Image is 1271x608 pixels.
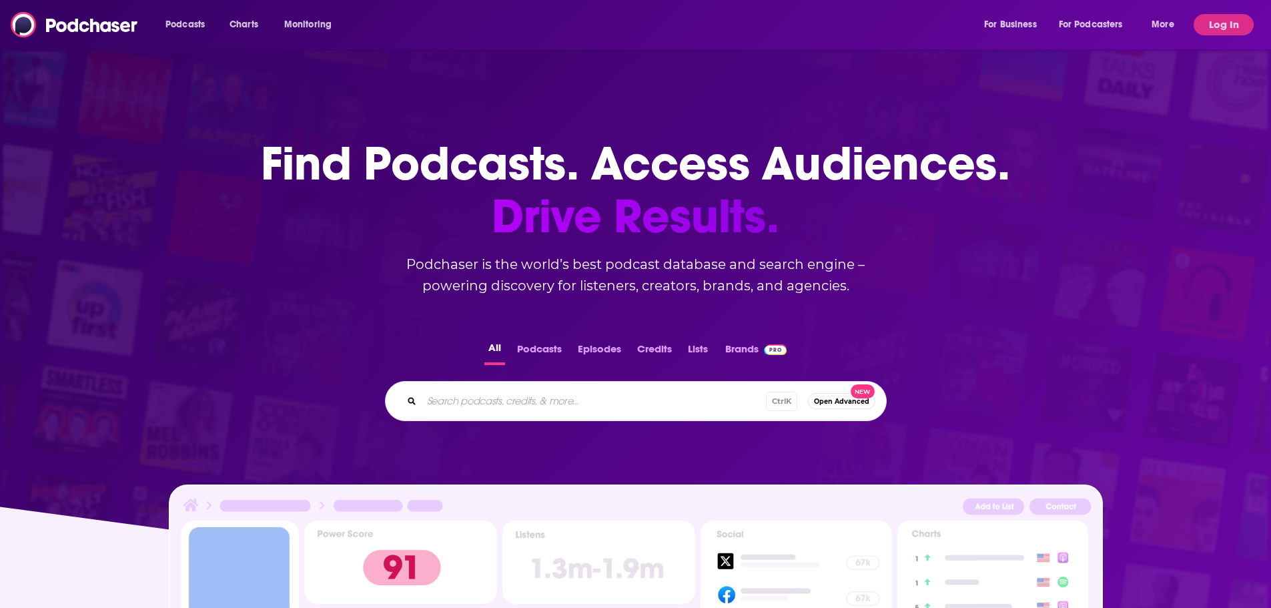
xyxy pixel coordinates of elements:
[808,393,875,409] button: Open AdvancedNew
[684,339,712,365] button: Lists
[984,15,1037,34] span: For Business
[156,14,222,35] button: open menu
[369,254,903,296] h2: Podchaser is the world’s best podcast database and search engine – powering discovery for listene...
[574,339,625,365] button: Episodes
[1152,15,1174,34] span: More
[513,339,566,365] button: Podcasts
[814,398,869,405] span: Open Advanced
[385,381,887,421] div: Search podcasts, credits, & more...
[230,15,258,34] span: Charts
[725,339,787,365] a: BrandsPodchaser Pro
[1142,14,1191,35] button: open menu
[1059,15,1123,34] span: For Podcasters
[502,521,695,604] img: Podcast Insights Listens
[422,390,766,412] input: Search podcasts, credits, & more...
[851,384,875,398] span: New
[284,15,332,34] span: Monitoring
[165,15,205,34] span: Podcasts
[764,344,787,355] img: Podchaser Pro
[181,497,1091,520] img: Podcast Insights Header
[261,137,1010,243] h1: Find Podcasts. Access Audiences.
[1194,14,1254,35] button: Log In
[633,339,676,365] button: Credits
[261,190,1010,243] span: Drive Results.
[221,14,266,35] a: Charts
[1050,14,1142,35] button: open menu
[766,392,797,411] span: Ctrl K
[304,521,497,604] img: Podcast Insights Power score
[975,14,1053,35] button: open menu
[484,339,505,365] button: All
[11,12,139,37] img: Podchaser - Follow, Share and Rate Podcasts
[275,14,349,35] button: open menu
